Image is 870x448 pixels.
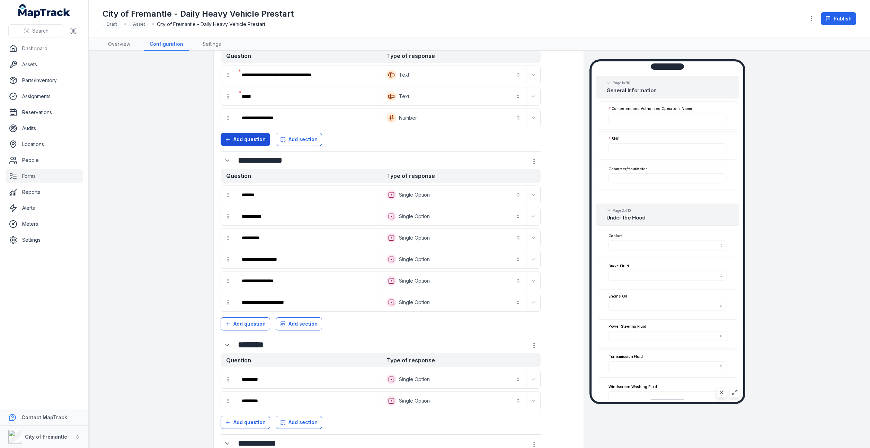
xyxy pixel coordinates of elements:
div: :r28m:-form-item-label [236,295,379,310]
span: Add section [288,320,318,327]
strong: Contact MapTrack [21,414,67,420]
button: Expand [221,154,234,167]
svg: drag [225,214,231,219]
label: Odometer/HourMeter [609,166,647,171]
button: Single Option [382,273,525,288]
a: Configuration [144,38,189,51]
a: Meters [6,217,83,231]
span: Add section [288,419,318,426]
button: more-detail [527,155,541,168]
div: drag [221,231,235,245]
a: Overview [103,38,136,51]
div: drag [221,295,235,309]
button: Add question [221,133,270,146]
a: Parts/Inventory [6,74,83,87]
button: Add section [276,317,322,330]
div: Asset [129,19,149,29]
button: Expand [221,338,234,352]
a: Reports [6,185,83,199]
a: Forms [6,169,83,183]
a: Assignments [6,89,83,103]
button: Single Option [382,393,525,408]
button: Expand [528,395,539,406]
button: Single Option [382,187,525,203]
strong: Type of response [381,49,541,63]
div: Draft [103,19,121,29]
button: Expand [528,297,539,308]
button: Single Option [382,209,525,224]
div: drag [221,209,235,223]
strong: Question [221,49,381,63]
a: Audits [6,121,83,135]
svg: drag [225,192,231,198]
button: Single Option [382,230,525,245]
div: :r27u:-form-item-label [236,209,379,224]
button: Expand [528,211,539,222]
button: Add question [221,317,270,330]
label: Competent and Authorised Operator's Name [609,106,692,111]
div: :r28g:-form-item-label [236,273,379,288]
div: drag [221,252,235,266]
label: Brake Fluid [609,264,629,269]
svg: drag [225,72,231,78]
label: Windscreen Washing Fluid [609,384,657,389]
div: :r27a:-form-item-label [236,110,379,126]
button: Expand [528,91,539,102]
button: Single Option [382,295,525,310]
strong: Type of response [381,169,541,183]
svg: drag [225,235,231,241]
button: Single Option [382,252,525,267]
div: :r284:-form-item-label [236,230,379,245]
button: Expand [528,374,539,385]
svg: drag [225,257,231,262]
svg: drag [225,115,231,121]
button: Expand [528,232,539,243]
button: Expand [528,189,539,200]
strong: Question [221,169,381,183]
label: Coolant [609,233,623,239]
label: Power Steering Fluid [609,324,646,329]
span: Add section [288,136,318,143]
div: :r27o:-form-item-label [236,187,379,203]
span: Page 2 of 10 [613,208,631,213]
a: Settings [6,233,83,247]
div: :r29a:-form-item-label [236,393,379,408]
a: Assets [6,58,83,71]
svg: drag [225,398,231,404]
svg: drag [225,94,231,99]
button: Text [382,89,525,104]
svg: drag [225,300,231,305]
div: drag [221,68,235,82]
a: Dashboard [6,42,83,55]
button: Add question [221,416,270,429]
label: Engine Oil [609,294,627,299]
h1: City of Fremantle - Daily Heavy Vehicle Prestart [103,8,294,19]
button: Expand [528,69,539,80]
div: :r28s:-form-item-label [221,338,235,352]
button: Search [8,24,64,37]
div: :r294:-form-item-label [236,372,379,387]
span: Page 1 of 10 [613,80,630,86]
button: Expand [528,275,539,286]
label: Shift [609,136,620,141]
div: :r28a:-form-item-label [236,252,379,267]
a: Locations [6,137,83,151]
input: :r3b5:-form-item-label [609,143,727,153]
div: :r27g:-form-item-label [221,154,235,167]
span: Add question [233,320,266,327]
div: drag [221,394,235,408]
div: :r26o:-form-item-label [236,89,379,104]
svg: drag [225,377,231,382]
input: :r3b4:-form-item-label [609,113,727,123]
button: more-detail [527,339,541,352]
div: drag [221,372,235,386]
button: Single Option [382,372,525,387]
input: :r3b6:-form-item-label [609,173,727,183]
span: Add question [233,419,266,426]
svg: drag [225,278,231,284]
button: Expand [528,112,539,123]
a: MapTrack [18,4,70,18]
strong: City of Fremantle [25,434,67,440]
a: Alerts [6,201,83,215]
label: Transmission Fluid [609,354,643,359]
